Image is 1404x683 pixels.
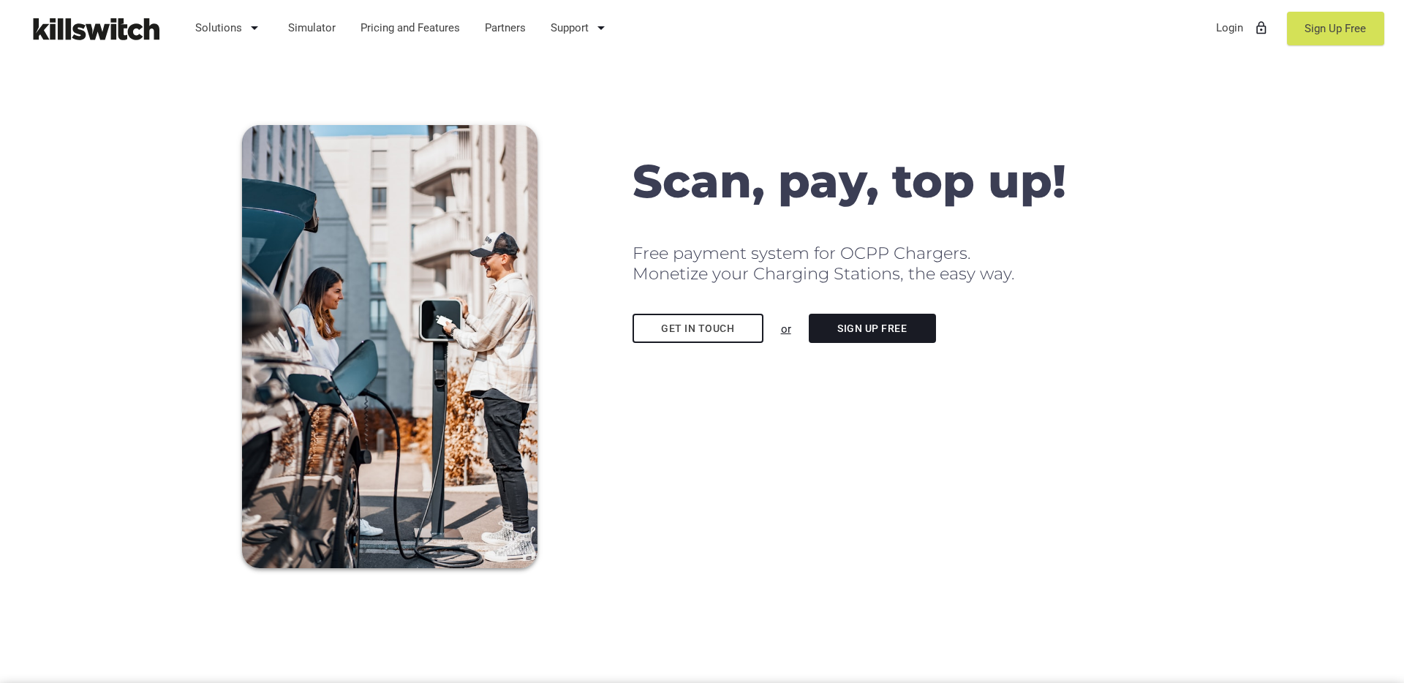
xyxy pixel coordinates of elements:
[354,9,467,47] a: Pricing and Features
[478,9,533,47] a: Partners
[1254,10,1269,45] i: lock_outline
[1287,12,1384,45] a: Sign Up Free
[242,125,537,568] img: Couple charging EV with mobile payments
[633,314,763,343] a: Get in touch
[189,9,271,47] a: Solutions
[592,10,610,45] i: arrow_drop_down
[781,322,791,336] u: or
[633,243,1162,284] h2: Free payment system for OCPP Chargers. Monetize your Charging Stations, the easy way.
[22,11,168,47] img: Killswitch
[809,314,936,343] a: Sign Up Free
[633,156,1162,206] h1: Scan, pay, top up!
[1209,9,1276,47] a: Loginlock_outline
[282,9,343,47] a: Simulator
[544,9,617,47] a: Support
[246,10,263,45] i: arrow_drop_down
